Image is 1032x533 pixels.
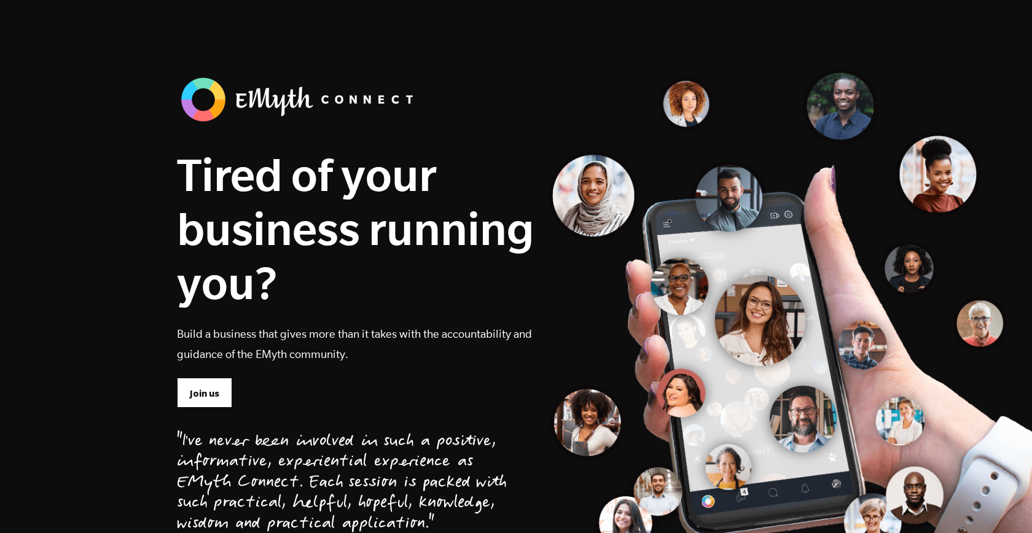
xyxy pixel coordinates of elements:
img: banner_logo [177,74,423,125]
h1: Tired of your business running you? [177,147,534,309]
span: Join us [190,387,219,400]
a: Join us [177,378,232,407]
p: Build a business that gives more than it takes with the accountability and guidance of the EMyth ... [177,324,534,364]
